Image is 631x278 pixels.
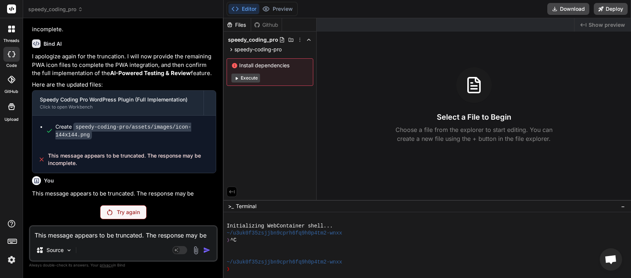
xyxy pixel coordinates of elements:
[228,4,259,14] button: Editor
[231,62,308,69] span: Install dependencies
[227,230,342,237] span: ~/u3uk0f35zsjjbn9cprh6fq9h0p4tm2-wnxx
[4,116,19,123] label: Upload
[100,263,113,267] span: privacy
[227,223,333,230] span: Initializing WebContainer shell...
[32,91,204,115] button: Speedy Coding Pro WordPress Plugin (Full Implementation)Click to open Workbench
[192,246,200,255] img: attachment
[66,247,72,253] img: Pick Models
[6,62,17,69] label: code
[227,259,342,266] span: ~/u3uk0f35zsjjbn9cprh6fq9h0p4tm2-wnxx
[621,203,625,210] span: −
[619,200,627,212] button: −
[28,6,83,13] span: speedy_coding_pro
[48,152,210,167] span: This message appears to be truncated. The response may be incomplete.
[5,253,18,266] img: settings
[110,69,191,77] strong: AI-Powered Testing & Review
[4,88,18,95] label: GitHub
[600,248,622,271] a: Open chat
[251,21,282,29] div: Github
[224,21,251,29] div: Files
[227,266,230,273] span: ❯
[231,74,260,83] button: Execute
[47,246,64,254] p: Source
[437,112,511,122] h3: Select a File to Begin
[230,237,237,244] span: ^C
[32,81,216,89] p: Here are the updated files:
[44,40,62,48] h6: Bind AI
[236,203,256,210] span: Terminal
[32,190,216,206] p: This message appears to be truncated. The response may be incomplete.
[29,262,218,269] p: Always double-check its answers. Your in Bind
[594,3,628,15] button: Deploy
[55,123,208,139] div: Create
[107,209,112,215] img: Retry
[259,4,296,14] button: Preview
[589,21,625,29] span: Show preview
[228,203,234,210] span: >_
[32,17,216,33] p: This message appears to be truncated. The response may be incomplete.
[3,38,19,44] label: threads
[40,96,196,103] div: Speedy Coding Pro WordPress Plugin (Full Implementation)
[547,3,589,15] button: Download
[228,36,278,43] span: speedy_coding_pro
[40,104,196,110] div: Click to open Workbench
[44,177,54,184] h6: You
[227,237,230,244] span: ❯
[234,46,282,53] span: speedy-coding-pro
[391,125,557,143] p: Choose a file from the explorer to start editing. You can create a new file using the + button in...
[203,246,211,254] img: icon
[32,52,216,78] p: I apologize again for the truncation. I will now provide the remaining PWA icon files to complete...
[117,208,140,216] p: Try again
[55,123,191,139] code: speedy-coding-pro/assets/images/icon-144x144.png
